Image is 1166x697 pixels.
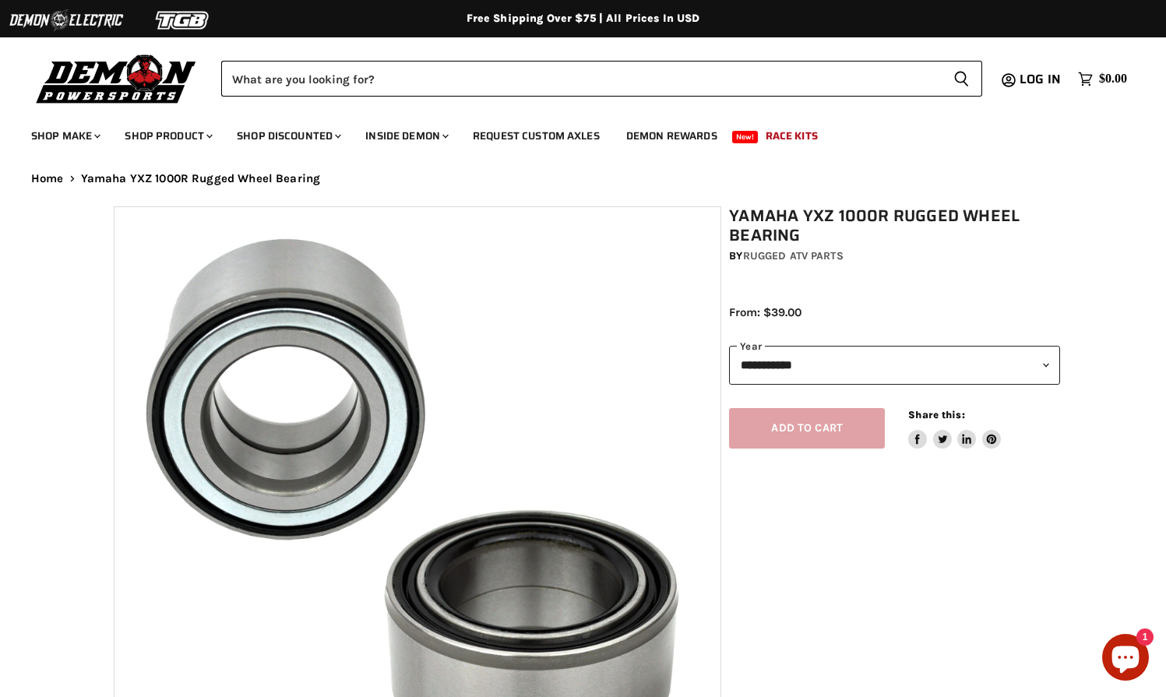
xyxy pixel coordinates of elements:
span: Yamaha YXZ 1000R Rugged Wheel Bearing [81,172,321,185]
select: year [729,346,1060,384]
inbox-online-store-chat: Shopify online store chat [1097,634,1154,685]
a: Home [31,172,64,185]
a: Rugged ATV Parts [743,249,844,262]
a: Shop Product [113,120,222,152]
input: Search [221,61,941,97]
form: Product [221,61,982,97]
a: Shop Discounted [225,120,351,152]
img: Demon Powersports [31,51,202,106]
a: Inside Demon [354,120,458,152]
a: Request Custom Axles [461,120,611,152]
span: Log in [1020,69,1061,89]
ul: Main menu [19,114,1123,152]
span: $0.00 [1099,72,1127,86]
a: Shop Make [19,120,110,152]
div: by [729,248,1060,265]
a: Log in [1013,72,1070,86]
img: TGB Logo 2 [125,5,241,35]
span: From: $39.00 [729,305,801,319]
img: Demon Electric Logo 2 [8,5,125,35]
aside: Share this: [908,408,1001,449]
span: Share this: [908,409,964,421]
a: Race Kits [754,120,830,152]
a: $0.00 [1070,68,1135,90]
h1: Yamaha YXZ 1000R Rugged Wheel Bearing [729,206,1060,245]
a: Demon Rewards [615,120,729,152]
button: Search [941,61,982,97]
span: New! [732,131,759,143]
